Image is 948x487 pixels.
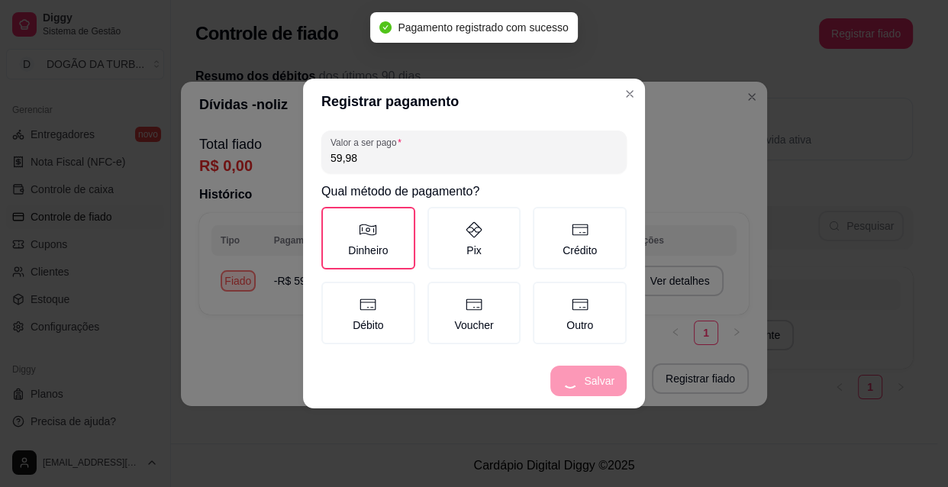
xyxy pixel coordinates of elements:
[321,282,415,344] label: Débito
[321,207,415,269] label: Dinheiro
[331,136,407,149] label: Valor a ser pago
[427,207,521,269] label: Pix
[427,282,521,344] label: Voucher
[321,182,627,201] h2: Qual método de pagamento?
[379,21,392,34] span: check-circle
[331,150,617,166] input: Valor a ser pago
[398,21,568,34] span: Pagamento registrado com sucesso
[533,282,627,344] label: Outro
[533,207,627,269] label: Crédito
[617,82,642,106] button: Close
[303,79,645,124] header: Registrar pagamento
